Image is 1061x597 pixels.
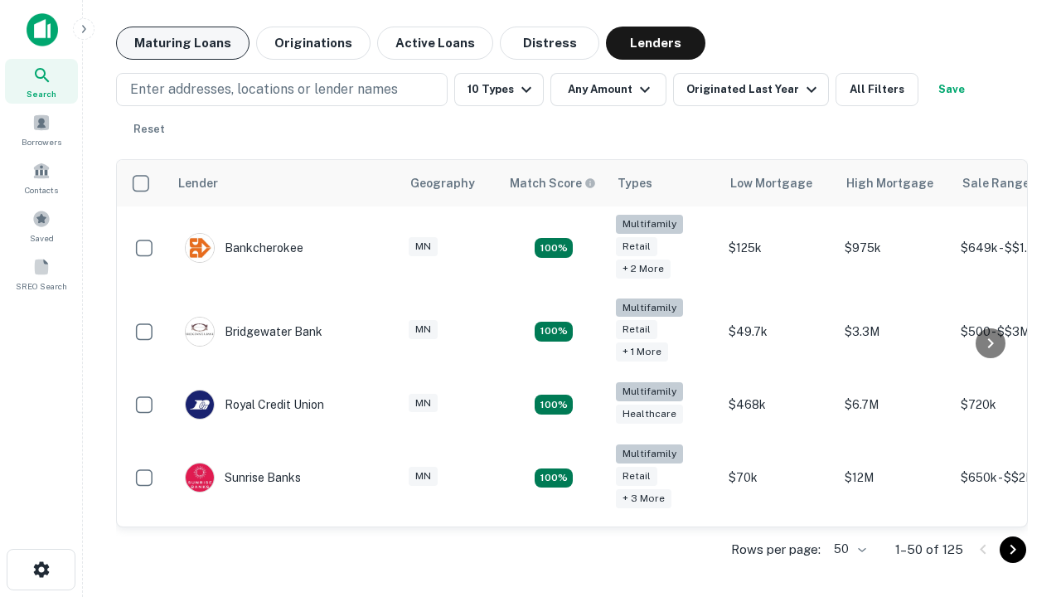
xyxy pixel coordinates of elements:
[616,320,657,339] div: Retail
[616,215,683,234] div: Multifamily
[827,537,869,561] div: 50
[510,174,596,192] div: Capitalize uses an advanced AI algorithm to match your search with the best lender. The match sco...
[500,27,599,60] button: Distress
[720,206,836,290] td: $125k
[616,237,657,256] div: Retail
[5,107,78,152] a: Borrowers
[409,467,438,486] div: MN
[606,27,705,60] button: Lenders
[186,464,214,492] img: picture
[185,463,301,493] div: Sunrise Banks
[616,467,657,486] div: Retail
[686,80,821,99] div: Originated Last Year
[5,155,78,200] a: Contacts
[186,234,214,262] img: picture
[123,113,176,146] button: Reset
[731,540,821,560] p: Rows per page:
[16,279,67,293] span: SREO Search
[5,251,78,296] a: SREO Search
[836,160,952,206] th: High Mortgage
[836,73,918,106] button: All Filters
[409,237,438,256] div: MN
[673,73,829,106] button: Originated Last Year
[720,160,836,206] th: Low Mortgage
[836,290,952,374] td: $3.3M
[510,174,593,192] h6: Match Score
[5,203,78,248] a: Saved
[27,13,58,46] img: capitalize-icon.png
[185,317,322,347] div: Bridgewater Bank
[409,394,438,413] div: MN
[895,540,963,560] p: 1–50 of 125
[978,411,1061,491] iframe: Chat Widget
[616,489,671,508] div: + 3 more
[962,173,1030,193] div: Sale Range
[25,183,58,197] span: Contacts
[836,373,952,436] td: $6.7M
[409,320,438,339] div: MN
[550,73,666,106] button: Any Amount
[720,436,836,520] td: $70k
[178,173,218,193] div: Lender
[400,160,500,206] th: Geography
[616,260,671,279] div: + 2 more
[256,27,371,60] button: Originations
[836,436,952,520] td: $12M
[186,318,214,346] img: picture
[186,391,214,419] img: picture
[454,73,544,106] button: 10 Types
[410,173,475,193] div: Geography
[535,238,573,258] div: Matching Properties: 27, hasApolloMatch: undefined
[377,27,493,60] button: Active Loans
[616,444,683,464] div: Multifamily
[500,160,608,206] th: Capitalize uses an advanced AI algorithm to match your search with the best lender. The match sco...
[618,173,652,193] div: Types
[730,173,812,193] div: Low Mortgage
[5,59,78,104] a: Search
[535,322,573,342] div: Matching Properties: 24, hasApolloMatch: undefined
[925,73,978,106] button: Save your search to get updates of matches that match your search criteria.
[116,27,250,60] button: Maturing Loans
[30,231,54,245] span: Saved
[22,135,61,148] span: Borrowers
[616,382,683,401] div: Multifamily
[616,405,683,424] div: Healthcare
[185,390,324,420] div: Royal Credit Union
[535,395,573,415] div: Matching Properties: 17, hasApolloMatch: undefined
[27,87,56,100] span: Search
[130,80,398,99] p: Enter addresses, locations or lender names
[836,206,952,290] td: $975k
[535,468,573,488] div: Matching Properties: 24, hasApolloMatch: undefined
[116,73,448,106] button: Enter addresses, locations or lender names
[720,373,836,436] td: $468k
[185,233,303,263] div: Bankcherokee
[616,298,683,318] div: Multifamily
[720,290,836,374] td: $49.7k
[168,160,400,206] th: Lender
[608,160,720,206] th: Types
[1000,536,1026,563] button: Go to next page
[616,342,668,362] div: + 1 more
[846,173,933,193] div: High Mortgage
